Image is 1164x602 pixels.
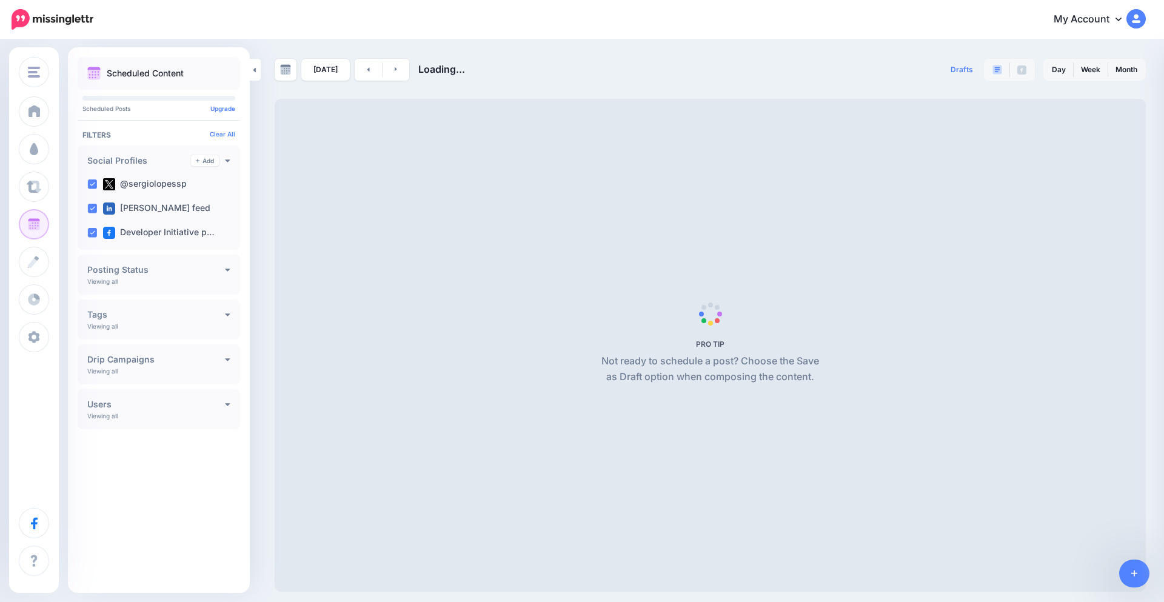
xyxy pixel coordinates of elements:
h4: Users [87,400,225,409]
img: paragraph-boxed.png [992,65,1002,75]
img: facebook-square.png [103,227,115,239]
p: Viewing all [87,367,118,375]
p: Viewing all [87,323,118,330]
span: Loading... [418,63,465,75]
img: linkedin-square.png [103,202,115,215]
p: Scheduled Posts [82,105,235,112]
a: Month [1108,60,1145,79]
p: Not ready to schedule a post? Choose the Save as Draft option when composing the content. [597,353,824,385]
label: @sergiolopessp [103,178,187,190]
h4: Tags [87,310,225,319]
a: Add [191,155,219,166]
h4: Filters [82,130,235,139]
a: My Account [1042,5,1146,35]
img: Missinglettr [12,9,93,30]
img: twitter-square.png [103,178,115,190]
a: Upgrade [210,105,235,112]
p: Viewing all [87,412,118,420]
a: [DATE] [301,59,350,81]
label: [PERSON_NAME] feed [103,202,210,215]
h4: Drip Campaigns [87,355,225,364]
a: Clear All [210,130,235,138]
p: Scheduled Content [107,69,184,78]
img: menu.png [28,67,40,78]
h4: Social Profiles [87,156,191,165]
img: facebook-grey-square.png [1017,65,1026,75]
h5: PRO TIP [597,339,824,349]
img: calendar.png [87,67,101,80]
label: Developer Initiative p… [103,227,215,239]
a: Drafts [943,59,980,81]
h4: Posting Status [87,266,225,274]
a: Day [1045,60,1073,79]
a: Week [1074,60,1108,79]
span: Drafts [951,66,973,73]
p: Viewing all [87,278,118,285]
img: calendar-grey-darker.png [280,64,291,75]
